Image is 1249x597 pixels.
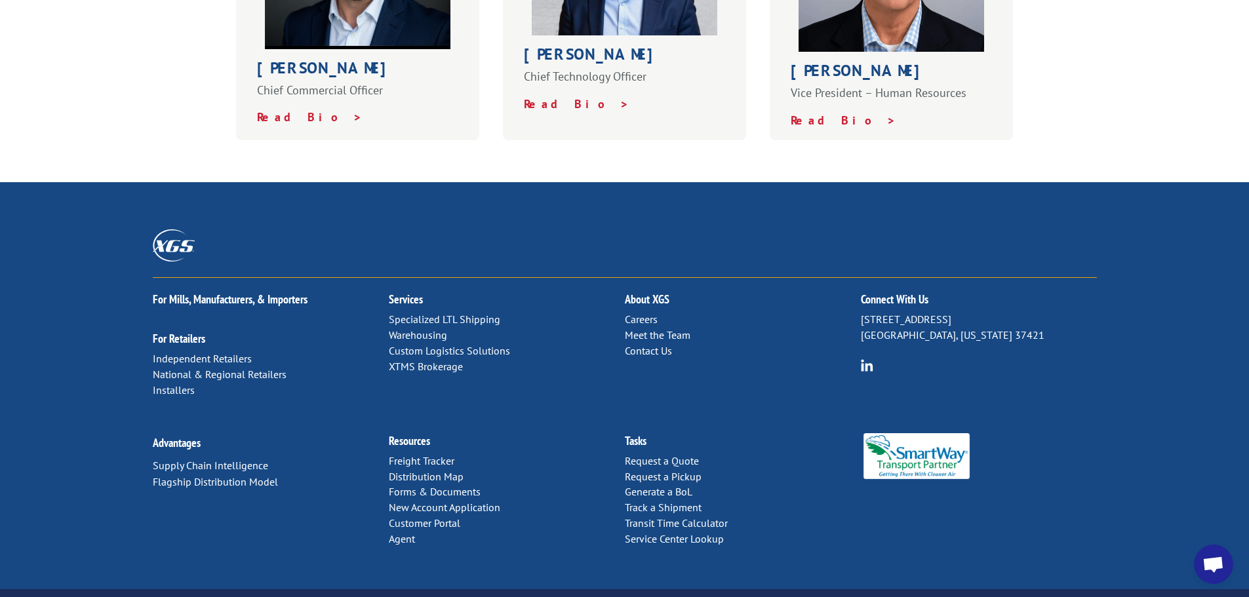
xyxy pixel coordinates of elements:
[524,47,726,69] h1: [PERSON_NAME]
[257,109,363,125] a: Read Bio >
[153,435,201,450] a: Advantages
[625,454,699,467] a: Request a Quote
[389,313,500,326] a: Specialized LTL Shipping
[153,331,205,346] a: For Retailers
[153,229,195,261] img: XGS_Logos_ALL_2024_All_White
[625,516,728,530] a: Transit Time Calculator
[625,470,702,483] a: Request a Pickup
[625,328,690,341] a: Meet the Team
[861,359,873,372] img: group-6
[389,344,510,357] a: Custom Logistics Solutions
[791,113,896,128] a: Read Bio >
[524,69,726,96] p: Chief Technology Officer
[153,383,195,396] a: Installers
[625,292,669,307] a: About XGS
[389,292,423,307] a: Services
[625,344,672,357] a: Contact Us
[389,516,460,530] a: Customer Portal
[625,501,702,514] a: Track a Shipment
[153,459,268,472] a: Supply Chain Intelligence
[625,313,658,326] a: Careers
[524,96,629,111] a: Read Bio >
[625,435,861,453] h2: Tasks
[389,433,430,448] a: Resources
[257,83,459,110] p: Chief Commercial Officer
[625,532,724,545] a: Service Center Lookup
[389,470,464,483] a: Distribution Map
[389,501,500,514] a: New Account Application
[153,292,307,307] a: For Mills, Manufacturers, & Importers
[389,360,463,373] a: XTMS Brokerage
[791,63,993,85] h1: [PERSON_NAME]
[389,532,415,545] a: Agent
[1194,545,1233,584] div: Open chat
[861,312,1097,343] p: [STREET_ADDRESS] [GEOGRAPHIC_DATA], [US_STATE] 37421
[389,485,481,498] a: Forms & Documents
[153,368,287,381] a: National & Regional Retailers
[861,433,973,479] img: Smartway_Logo
[257,60,459,83] h1: [PERSON_NAME]
[153,475,278,488] a: Flagship Distribution Model
[625,485,692,498] a: Generate a BoL
[389,328,447,341] a: Warehousing
[389,454,454,467] a: Freight Tracker
[861,294,1097,312] h2: Connect With Us
[791,85,993,113] p: Vice President – Human Resources
[153,352,252,365] a: Independent Retailers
